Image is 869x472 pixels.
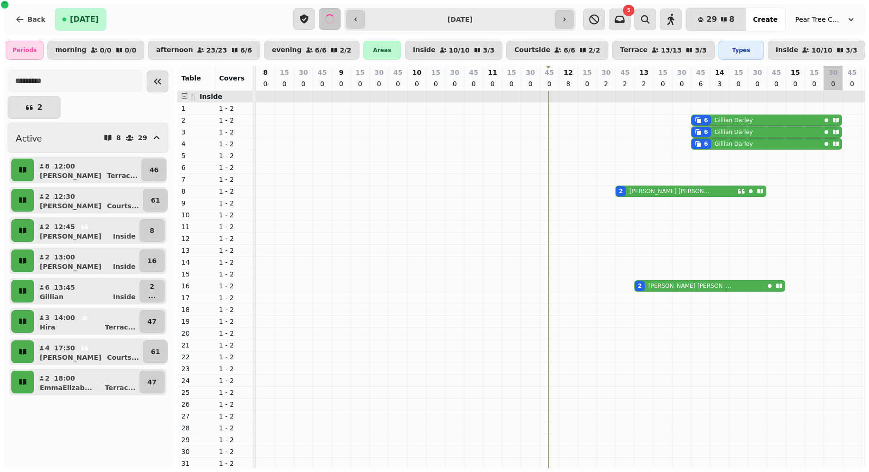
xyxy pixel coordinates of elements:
p: 2 [181,116,211,125]
p: 1 - 2 [219,222,249,232]
p: 6 [697,79,704,89]
p: 0 [848,79,856,89]
p: 30 [602,68,611,77]
p: 1 - 2 [219,329,249,338]
p: 3 / 3 [695,47,707,53]
button: 213:00[PERSON_NAME]Inside [36,249,138,272]
p: 7 [181,175,211,184]
p: 4 [44,343,50,353]
button: 46 [141,159,167,181]
p: Inside [113,292,136,302]
p: [PERSON_NAME] [40,201,101,211]
p: 6 / 6 [240,47,252,53]
p: 0 [262,79,269,89]
p: 14 [715,68,724,77]
button: evening6/62/2 [264,41,360,60]
p: 30 [181,447,211,456]
p: 46 [149,165,158,175]
p: Gillian Darley [715,128,753,136]
p: [PERSON_NAME] [PERSON_NAME] [649,282,735,290]
p: 0 [318,79,326,89]
p: 1 - 2 [219,447,249,456]
p: Terrac ... [107,171,138,180]
p: 10 [181,210,211,220]
p: 0 [281,79,288,89]
p: 30 [829,68,838,77]
p: 12:00 [54,161,75,171]
button: Terrace13/133/3 [612,41,715,60]
p: 16 [181,281,211,291]
p: 0 [432,79,439,89]
p: Courts ... [107,201,139,211]
div: Types [719,41,764,60]
p: 10 / 10 [449,47,470,53]
p: 1 - 2 [219,411,249,421]
p: 1 - 2 [219,423,249,433]
p: 1 - 2 [219,246,249,255]
button: 613:45GillianInside [36,280,138,303]
p: evening [272,46,302,54]
button: 298 [686,8,746,31]
p: 2 / 2 [588,47,600,53]
p: 0 [508,79,515,89]
span: [DATE] [70,16,99,23]
p: Inside [113,232,136,241]
button: 417:30[PERSON_NAME]Courts... [36,340,141,363]
p: 1 - 2 [219,234,249,243]
p: 12 [181,234,211,243]
p: 15 [583,68,592,77]
p: 45 [394,68,403,77]
p: 0 [299,79,307,89]
p: 29 [181,435,211,445]
button: Pear Tree Cafe ([GEOGRAPHIC_DATA]) [790,11,861,28]
button: Collapse sidebar [147,71,168,92]
button: 47 [140,371,165,393]
p: 0 [583,79,591,89]
p: 47 [148,377,157,387]
p: 6 [181,163,211,172]
p: 1 [181,104,211,113]
p: 12:30 [54,192,75,201]
p: 15 [791,68,800,77]
p: 0 [772,79,780,89]
button: [DATE] [55,8,106,31]
button: 218:00EmmaElizab...Terrac... [36,371,138,393]
span: Pear Tree Cafe ([GEOGRAPHIC_DATA]) [795,15,843,24]
p: afternoon [156,46,193,54]
p: 61 [151,196,160,205]
p: 13 / 13 [661,47,682,53]
p: 1 - 2 [219,187,249,196]
p: 3 / 3 [483,47,495,53]
p: 30 [677,68,686,77]
p: 20 [181,329,211,338]
p: 61 [151,347,160,356]
p: 30 [450,68,459,77]
p: 9 [181,198,211,208]
p: 30 [375,68,384,77]
p: 23 [181,364,211,374]
p: ... [148,291,156,301]
button: Courtside6/62/2 [506,41,608,60]
button: 212:45[PERSON_NAME]Inside [36,219,138,242]
p: Terrace [620,46,648,54]
span: Covers [219,74,245,82]
p: 25 [181,388,211,397]
p: 1 - 2 [219,317,249,326]
p: Terrac ... [105,383,136,392]
p: 15 [507,68,516,77]
p: Inside [413,46,436,54]
p: 15 [658,68,667,77]
button: Inside10/103/3 [768,41,866,60]
p: 19 [181,317,211,326]
p: 10 / 10 [811,47,832,53]
p: 45 [696,68,705,77]
button: 212:30[PERSON_NAME]Courts... [36,189,141,212]
p: 8 [263,68,268,77]
p: 8 [44,161,50,171]
p: 1 - 2 [219,435,249,445]
p: [PERSON_NAME] [40,353,101,362]
p: 1 - 2 [219,269,249,279]
div: Areas [363,41,401,60]
p: 22 [181,352,211,362]
p: 0 [829,79,837,89]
